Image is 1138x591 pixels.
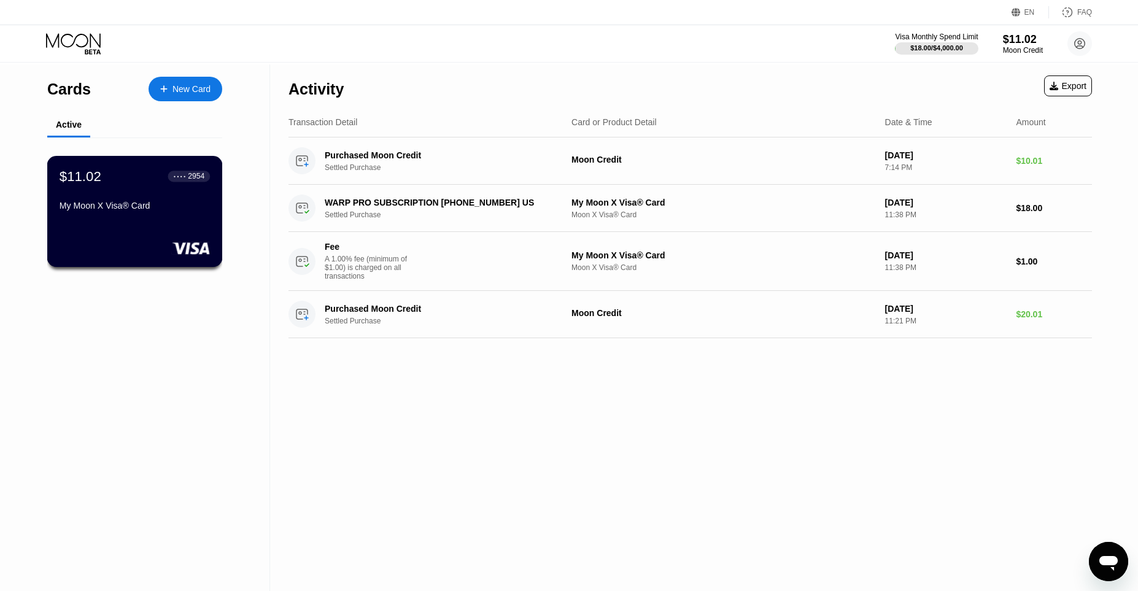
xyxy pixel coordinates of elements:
[885,150,1007,160] div: [DATE]
[571,117,657,127] div: Card or Product Detail
[885,163,1007,172] div: 7:14 PM
[1044,75,1092,96] div: Export
[1016,117,1045,127] div: Amount
[1050,81,1086,91] div: Export
[60,168,101,184] div: $11.02
[1012,6,1049,18] div: EN
[288,232,1092,291] div: FeeA 1.00% fee (minimum of $1.00) is charged on all transactionsMy Moon X Visa® CardMoon X Visa® ...
[885,117,932,127] div: Date & Time
[571,198,875,207] div: My Moon X Visa® Card
[895,33,978,41] div: Visa Monthly Spend Limit
[325,304,554,314] div: Purchased Moon Credit
[288,185,1092,232] div: WARP PRO SUBSCRIPTION [PHONE_NUMBER] USSettled PurchaseMy Moon X Visa® CardMoon X Visa® Card[DATE...
[885,211,1007,219] div: 11:38 PM
[1089,542,1128,581] iframe: Button to launch messaging window
[1003,33,1043,55] div: $11.02Moon Credit
[885,250,1007,260] div: [DATE]
[48,156,222,266] div: $11.02● ● ● ●2954My Moon X Visa® Card
[571,155,875,164] div: Moon Credit
[56,120,82,129] div: Active
[149,77,222,101] div: New Card
[47,80,91,98] div: Cards
[885,263,1007,272] div: 11:38 PM
[325,163,571,172] div: Settled Purchase
[885,198,1007,207] div: [DATE]
[288,137,1092,185] div: Purchased Moon CreditSettled PurchaseMoon Credit[DATE]7:14 PM$10.01
[188,172,204,180] div: 2954
[325,317,571,325] div: Settled Purchase
[1024,8,1035,17] div: EN
[325,255,417,280] div: A 1.00% fee (minimum of $1.00) is charged on all transactions
[325,242,411,252] div: Fee
[1049,6,1092,18] div: FAQ
[571,211,875,219] div: Moon X Visa® Card
[325,198,554,207] div: WARP PRO SUBSCRIPTION [PHONE_NUMBER] US
[1003,46,1043,55] div: Moon Credit
[1003,33,1043,46] div: $11.02
[325,211,571,219] div: Settled Purchase
[60,201,210,211] div: My Moon X Visa® Card
[1016,309,1092,319] div: $20.01
[288,291,1092,338] div: Purchased Moon CreditSettled PurchaseMoon Credit[DATE]11:21 PM$20.01
[571,308,875,318] div: Moon Credit
[325,150,554,160] div: Purchased Moon Credit
[571,250,875,260] div: My Moon X Visa® Card
[174,174,186,178] div: ● ● ● ●
[895,33,978,55] div: Visa Monthly Spend Limit$18.00/$4,000.00
[1077,8,1092,17] div: FAQ
[910,44,963,52] div: $18.00 / $4,000.00
[1016,257,1092,266] div: $1.00
[1016,156,1092,166] div: $10.01
[288,117,357,127] div: Transaction Detail
[172,84,211,95] div: New Card
[288,80,344,98] div: Activity
[571,263,875,272] div: Moon X Visa® Card
[885,317,1007,325] div: 11:21 PM
[885,304,1007,314] div: [DATE]
[1016,203,1092,213] div: $18.00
